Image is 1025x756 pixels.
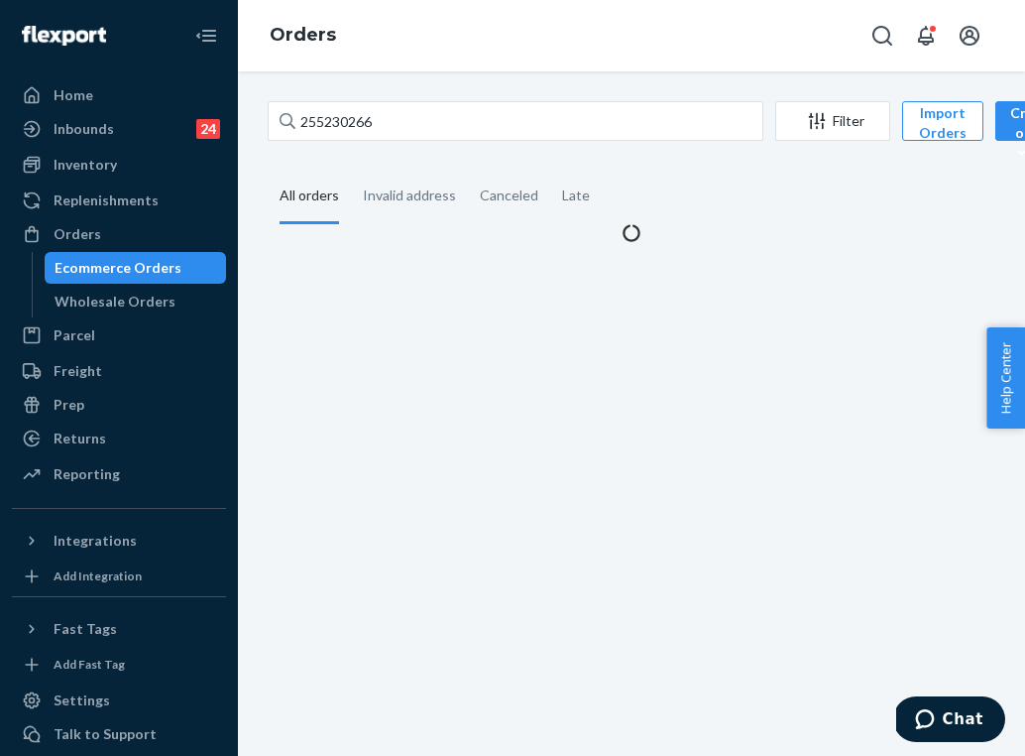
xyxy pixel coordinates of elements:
a: Add Fast Tag [12,653,226,677]
div: Prep [54,395,84,415]
div: Add Integration [54,567,142,584]
a: Returns [12,423,226,454]
ol: breadcrumbs [254,7,352,64]
div: Invalid address [363,170,456,221]
button: Filter [775,101,890,141]
a: Home [12,79,226,111]
div: Home [54,85,93,105]
button: Integrations [12,525,226,557]
button: Open account menu [950,16,989,56]
div: Fast Tags [54,619,117,639]
div: Wholesale Orders [55,292,175,312]
div: 24 [196,119,220,139]
button: Open Search Box [862,16,902,56]
a: Add Integration [12,565,226,588]
a: Ecommerce Orders [45,252,227,284]
div: Canceled [480,170,538,221]
a: Orders [12,218,226,250]
div: Settings [54,691,110,710]
a: Replenishments [12,185,226,216]
div: Reporting [54,464,120,484]
button: Fast Tags [12,613,226,645]
a: Inventory [12,149,226,181]
button: Talk to Support [12,718,226,750]
div: Filter [776,111,889,131]
iframe: Opens a widget where you can chat to one of our agents [896,696,1005,746]
img: Flexport logo [22,26,106,46]
div: Returns [54,429,106,448]
button: Help Center [986,327,1025,429]
div: Parcel [54,325,95,345]
div: Replenishments [54,190,159,210]
div: Integrations [54,531,137,551]
div: Add Fast Tag [54,656,125,673]
div: Orders [54,224,101,244]
a: Prep [12,389,226,421]
div: Inbounds [54,119,114,139]
a: Orders [270,24,336,46]
button: Import Orders [902,101,983,141]
a: Parcel [12,319,226,351]
div: Late [562,170,590,221]
input: Search orders [268,101,763,141]
a: Wholesale Orders [45,286,227,317]
button: Open notifications [906,16,946,56]
a: Freight [12,355,226,387]
div: Ecommerce Orders [55,258,181,278]
a: Reporting [12,458,226,490]
button: Close Navigation [186,16,226,56]
a: Inbounds24 [12,113,226,145]
div: Talk to Support [54,724,157,744]
div: Inventory [54,155,117,175]
div: Freight [54,361,102,381]
div: All orders [280,170,339,224]
a: Settings [12,685,226,716]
